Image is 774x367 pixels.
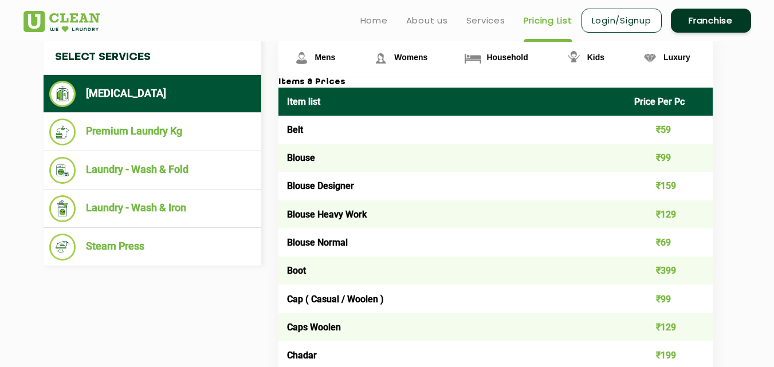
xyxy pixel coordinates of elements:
li: Laundry - Wash & Iron [49,195,256,222]
td: ₹99 [626,144,713,172]
img: UClean Laundry and Dry Cleaning [23,11,100,32]
img: Mens [292,48,312,68]
td: ₹129 [626,313,713,341]
td: Boot [278,256,626,285]
img: Womens [371,48,391,68]
h3: Items & Prices [278,77,713,88]
td: Belt [278,116,626,144]
img: Steam Press [49,234,76,261]
a: Login/Signup [582,9,662,33]
td: Blouse Designer [278,172,626,200]
span: Luxury [663,53,690,62]
img: Kids [564,48,584,68]
td: Blouse Heavy Work [278,200,626,228]
td: ₹99 [626,285,713,313]
td: Caps Woolen [278,313,626,341]
td: Cap ( Casual / Woolen ) [278,285,626,313]
td: ₹69 [626,228,713,256]
td: ₹129 [626,200,713,228]
span: Household [486,53,528,62]
a: Home [360,14,388,27]
li: Premium Laundry Kg [49,119,256,145]
td: Blouse Normal [278,228,626,256]
li: Steam Press [49,234,256,261]
td: Blouse [278,144,626,172]
a: About us [406,14,448,27]
span: Womens [394,53,427,62]
img: Laundry - Wash & Iron [49,195,76,222]
img: Household [463,48,483,68]
li: [MEDICAL_DATA] [49,81,256,107]
a: Pricing List [524,14,572,27]
span: Mens [315,53,336,62]
td: ₹59 [626,116,713,144]
li: Laundry - Wash & Fold [49,157,256,184]
td: ₹159 [626,172,713,200]
a: Franchise [671,9,751,33]
th: Price Per Pc [626,88,713,116]
h4: Select Services [44,40,261,75]
td: ₹399 [626,256,713,285]
a: Services [466,14,505,27]
img: Dry Cleaning [49,81,76,107]
img: Luxury [640,48,660,68]
th: Item list [278,88,626,116]
img: Premium Laundry Kg [49,119,76,145]
img: Laundry - Wash & Fold [49,157,76,184]
span: Kids [587,53,604,62]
